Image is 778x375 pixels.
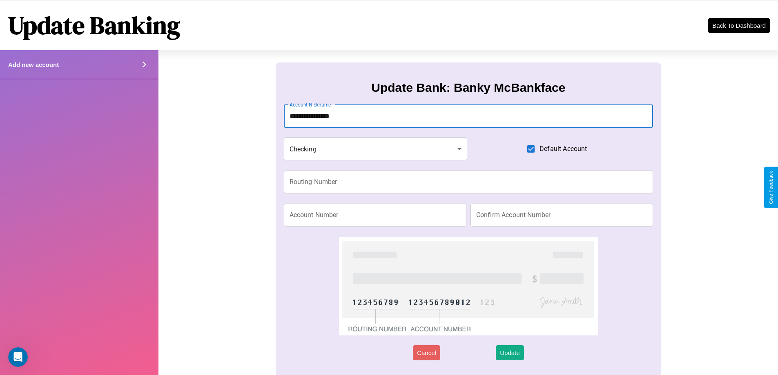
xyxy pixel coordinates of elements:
button: Update [496,345,524,360]
div: Checking [284,138,468,160]
h3: Update Bank: Banky McBankface [371,81,565,95]
h4: Add new account [8,61,59,68]
h1: Update Banking [8,9,180,42]
span: Default Account [539,144,587,154]
button: Cancel [413,345,440,360]
img: check [339,237,597,335]
iframe: Intercom live chat [8,347,28,367]
label: Account Nickname [290,101,331,108]
div: Give Feedback [768,171,774,204]
button: Back To Dashboard [708,18,770,33]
